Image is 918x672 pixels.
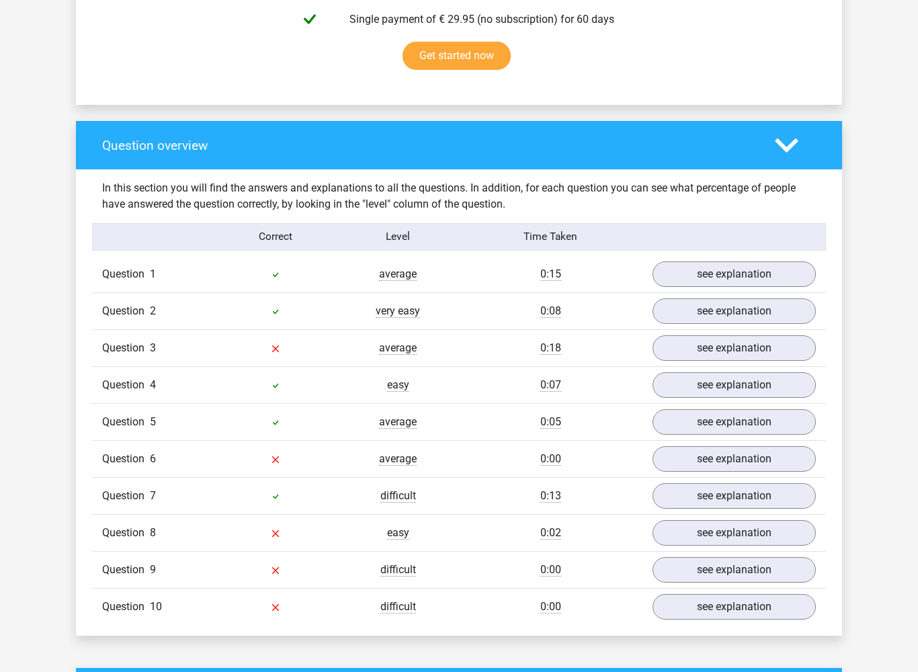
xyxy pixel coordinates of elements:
[380,600,416,614] span: difficult
[380,563,416,577] span: difficult
[102,377,150,393] span: Question
[102,138,755,153] h4: Question overview
[540,563,561,577] span: 0:00
[102,340,150,356] span: Question
[150,452,156,465] span: 6
[653,520,816,546] a: see explanation
[540,378,561,392] span: 0:07
[150,489,156,502] span: 7
[387,526,409,540] span: easy
[540,489,561,503] span: 0:13
[102,525,150,541] span: Question
[380,489,416,503] span: difficult
[102,599,150,615] span: Question
[150,526,156,539] span: 8
[540,452,561,466] span: 0:00
[150,378,156,391] span: 4
[379,415,417,429] span: average
[215,229,337,245] div: Correct
[540,600,561,614] span: 0:00
[653,298,816,324] a: see explanation
[92,180,826,212] div: In this section you will find the answers and explanations to all the questions. In addition, for...
[102,488,150,504] span: Question
[653,409,816,435] a: see explanation
[150,415,156,428] span: 5
[102,266,150,282] span: Question
[102,451,150,467] span: Question
[653,557,816,583] a: see explanation
[653,446,816,472] a: see explanation
[653,594,816,620] a: see explanation
[540,415,561,429] span: 0:05
[337,229,459,245] div: Level
[150,600,162,613] span: 10
[653,372,816,398] a: see explanation
[540,526,561,540] span: 0:02
[376,304,420,318] span: very easy
[653,261,816,287] a: see explanation
[540,341,561,355] span: 0:18
[150,304,156,317] span: 2
[653,335,816,361] a: see explanation
[540,267,561,281] span: 0:15
[379,267,417,281] span: average
[379,452,417,466] span: average
[379,341,417,355] span: average
[540,304,561,318] span: 0:08
[102,562,150,578] span: Question
[150,267,156,280] span: 1
[102,414,150,430] span: Question
[653,483,816,509] a: see explanation
[403,42,511,70] a: Get started now
[150,341,156,354] span: 3
[387,378,409,392] span: easy
[459,229,642,245] div: Time Taken
[102,303,150,319] span: Question
[150,563,156,576] span: 9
